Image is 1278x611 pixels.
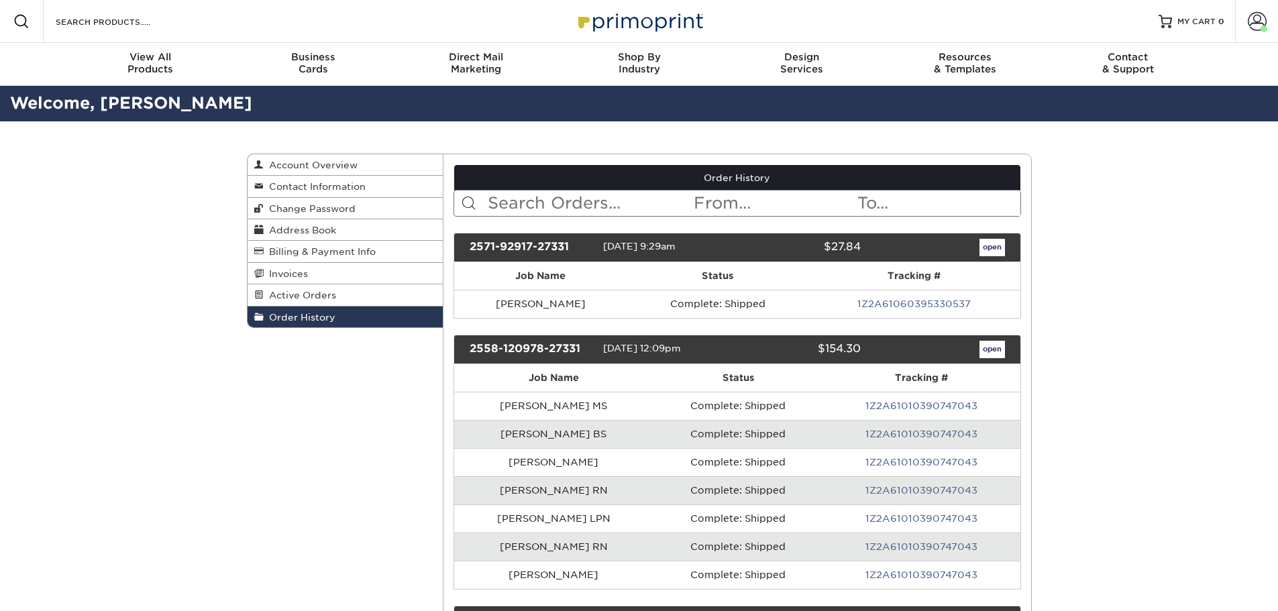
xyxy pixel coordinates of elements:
a: 1Z2A61010390747043 [865,429,977,439]
td: [PERSON_NAME] BS [454,420,653,448]
td: Complete: Shipped [653,392,823,420]
a: DesignServices [721,43,884,86]
a: Contact& Support [1047,43,1210,86]
div: 2558-120978-27331 [460,341,603,358]
span: [DATE] 12:09pm [603,343,681,353]
img: Primoprint [572,7,706,36]
td: Complete: Shipped [653,476,823,504]
span: Contact [1047,51,1210,63]
a: 1Z2A61010390747043 [865,400,977,411]
th: Job Name [454,364,653,392]
a: Order History [454,165,1020,190]
div: $27.84 [727,239,871,256]
div: & Support [1047,51,1210,75]
th: Job Name [454,262,627,290]
span: [DATE] 9:29am [603,241,676,252]
span: Contact Information [264,181,366,192]
div: & Templates [884,51,1047,75]
span: Business [231,51,394,63]
a: open [979,341,1005,358]
a: Address Book [248,219,443,241]
td: Complete: Shipped [627,290,808,318]
span: Order History [264,312,335,323]
div: 2571-92917-27331 [460,239,603,256]
a: 1Z2A61010390747043 [865,541,977,552]
a: 1Z2A61010390747043 [865,457,977,467]
span: 0 [1218,17,1224,26]
th: Status [653,364,823,392]
a: Order History [248,307,443,327]
span: View All [69,51,232,63]
a: Account Overview [248,154,443,176]
a: Direct MailMarketing [394,43,557,86]
span: Address Book [264,225,336,235]
span: Billing & Payment Info [264,246,376,257]
div: Services [721,51,884,75]
td: [PERSON_NAME] LPN [454,504,653,533]
th: Tracking # [823,364,1020,392]
a: 1Z2A61010390747043 [865,513,977,524]
th: Tracking # [808,262,1020,290]
a: 1Z2A61010390747043 [865,569,977,580]
td: Complete: Shipped [653,448,823,476]
div: $154.30 [727,341,871,358]
a: Active Orders [248,284,443,306]
span: MY CART [1177,16,1216,27]
td: [PERSON_NAME] RN [454,476,653,504]
div: Cards [231,51,394,75]
a: Billing & Payment Info [248,241,443,262]
a: Contact Information [248,176,443,197]
a: BusinessCards [231,43,394,86]
span: Direct Mail [394,51,557,63]
span: Shop By [557,51,721,63]
div: Industry [557,51,721,75]
td: [PERSON_NAME] [454,448,653,476]
a: Invoices [248,263,443,284]
div: Marketing [394,51,557,75]
span: Account Overview [264,160,358,170]
input: From... [692,190,856,216]
td: [PERSON_NAME] [454,561,653,589]
a: Change Password [248,198,443,219]
input: To... [856,190,1020,216]
div: Products [69,51,232,75]
td: Complete: Shipped [653,561,823,589]
span: Active Orders [264,290,336,300]
td: [PERSON_NAME] [454,290,627,318]
input: SEARCH PRODUCTS..... [54,13,185,30]
a: View AllProducts [69,43,232,86]
span: Change Password [264,203,356,214]
th: Status [627,262,808,290]
a: 1Z2A61060395330537 [857,298,971,309]
span: Invoices [264,268,308,279]
a: open [979,239,1005,256]
td: Complete: Shipped [653,533,823,561]
td: Complete: Shipped [653,420,823,448]
input: Search Orders... [486,190,692,216]
td: [PERSON_NAME] RN [454,533,653,561]
a: 1Z2A61010390747043 [865,485,977,496]
a: Shop ByIndustry [557,43,721,86]
a: Resources& Templates [884,43,1047,86]
td: Complete: Shipped [653,504,823,533]
td: [PERSON_NAME] MS [454,392,653,420]
span: Resources [884,51,1047,63]
span: Design [721,51,884,63]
